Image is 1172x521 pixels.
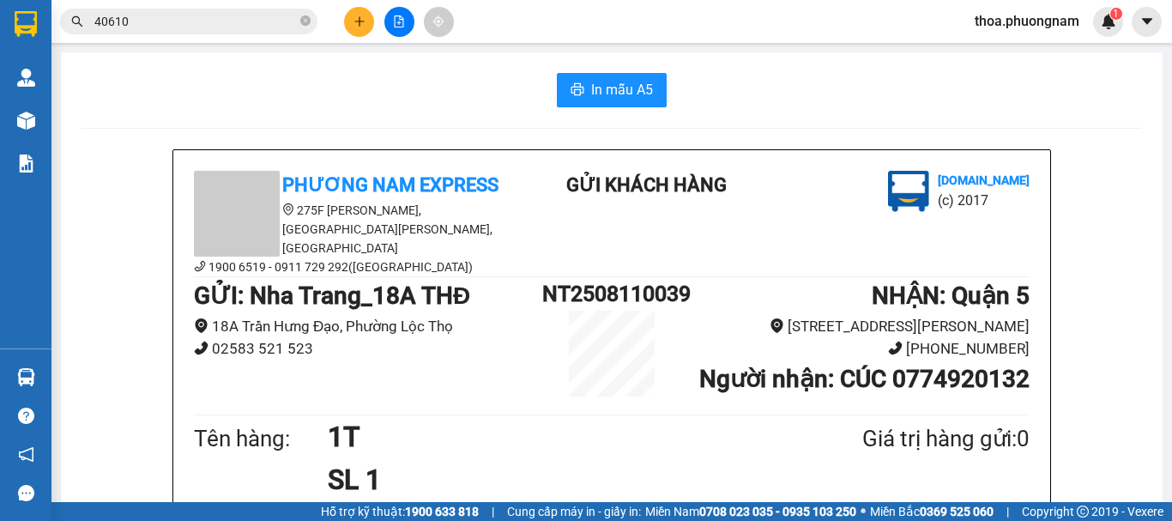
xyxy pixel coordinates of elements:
[681,315,1030,338] li: [STREET_ADDRESS][PERSON_NAME]
[282,203,294,215] span: environment
[300,14,311,30] span: close-circle
[492,502,494,521] span: |
[699,505,856,518] strong: 0708 023 035 - 0935 103 250
[384,7,414,37] button: file-add
[645,502,856,521] span: Miền Nam
[681,337,1030,360] li: [PHONE_NUMBER]
[18,408,34,424] span: question-circle
[1101,14,1116,29] img: icon-new-feature
[18,485,34,501] span: message
[17,69,35,87] img: warehouse-icon
[870,502,994,521] span: Miền Bắc
[393,15,405,27] span: file-add
[94,12,297,31] input: Tìm tên, số ĐT hoặc mã đơn
[1132,7,1162,37] button: caret-down
[194,318,208,333] span: environment
[1006,502,1009,521] span: |
[770,318,784,333] span: environment
[542,277,681,311] h1: NT2508110039
[405,505,479,518] strong: 1900 633 818
[194,201,503,257] li: 275F [PERSON_NAME], [GEOGRAPHIC_DATA][PERSON_NAME], [GEOGRAPHIC_DATA]
[507,502,641,521] span: Cung cấp máy in - giấy in:
[591,79,653,100] span: In mẫu A5
[424,7,454,37] button: aim
[920,505,994,518] strong: 0369 525 060
[194,260,206,272] span: phone
[938,173,1030,187] b: [DOMAIN_NAME]
[872,282,1030,310] b: NHẬN : Quận 5
[194,337,542,360] li: 02583 521 523
[1139,14,1155,29] span: caret-down
[566,174,727,196] b: Gửi khách hàng
[699,365,1030,393] b: Người nhận : CÚC 0774920132
[938,190,1030,211] li: (c) 2017
[861,508,866,515] span: ⚪️
[961,10,1093,32] span: thoa.phuongnam
[1110,8,1122,20] sup: 1
[194,315,542,338] li: 18A Trần Hưng Đạo, Phường Lộc Thọ
[194,282,470,310] b: GỬI : Nha Trang_18A THĐ
[353,15,365,27] span: plus
[1113,8,1119,20] span: 1
[194,257,503,276] li: 1900 6519 - 0911 729 292([GEOGRAPHIC_DATA])
[888,341,903,355] span: phone
[328,458,779,501] h1: SL 1
[344,7,374,37] button: plus
[432,15,444,27] span: aim
[17,368,35,386] img: warehouse-icon
[571,82,584,99] span: printer
[18,446,34,463] span: notification
[557,73,667,107] button: printerIn mẫu A5
[779,421,1030,457] div: Giá trị hàng gửi: 0
[328,415,779,458] h1: 1T
[1077,506,1089,518] span: copyright
[282,174,498,196] b: Phương Nam Express
[300,15,311,26] span: close-circle
[194,341,208,355] span: phone
[194,421,328,457] div: Tên hàng:
[71,15,83,27] span: search
[15,11,37,37] img: logo-vxr
[17,112,35,130] img: warehouse-icon
[17,154,35,173] img: solution-icon
[321,502,479,521] span: Hỗ trợ kỹ thuật:
[888,171,929,212] img: logo.jpg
